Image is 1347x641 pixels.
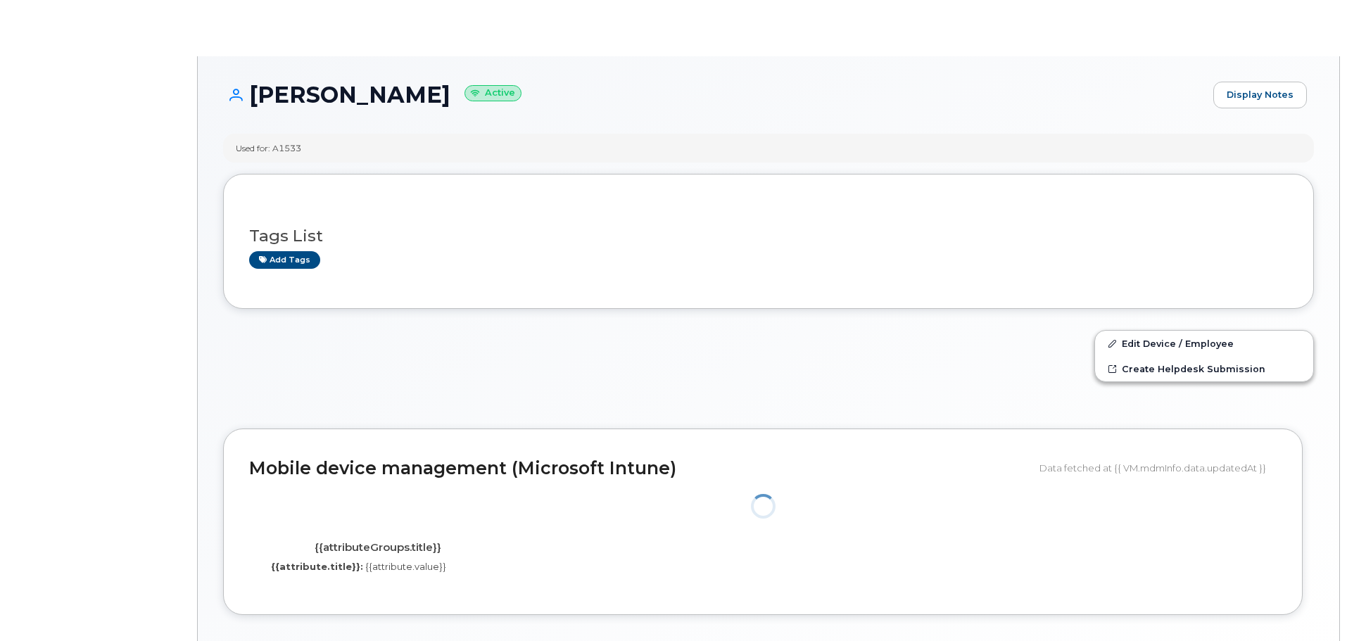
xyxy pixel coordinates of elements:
[464,85,521,101] small: Active
[236,142,301,154] div: Used for: A1533
[1095,331,1313,356] a: Edit Device / Employee
[365,561,446,572] span: {{attribute.value}}
[249,227,1288,245] h3: Tags List
[260,542,495,554] h4: {{attributeGroups.title}}
[1039,455,1277,481] div: Data fetched at {{ VM.mdmInfo.data.updatedAt }}
[249,251,320,269] a: Add tags
[1213,82,1307,108] a: Display Notes
[1095,356,1313,381] a: Create Helpdesk Submission
[223,82,1206,107] h1: [PERSON_NAME]
[249,459,1029,478] h2: Mobile device management (Microsoft Intune)
[271,560,363,573] label: {{attribute.title}}:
